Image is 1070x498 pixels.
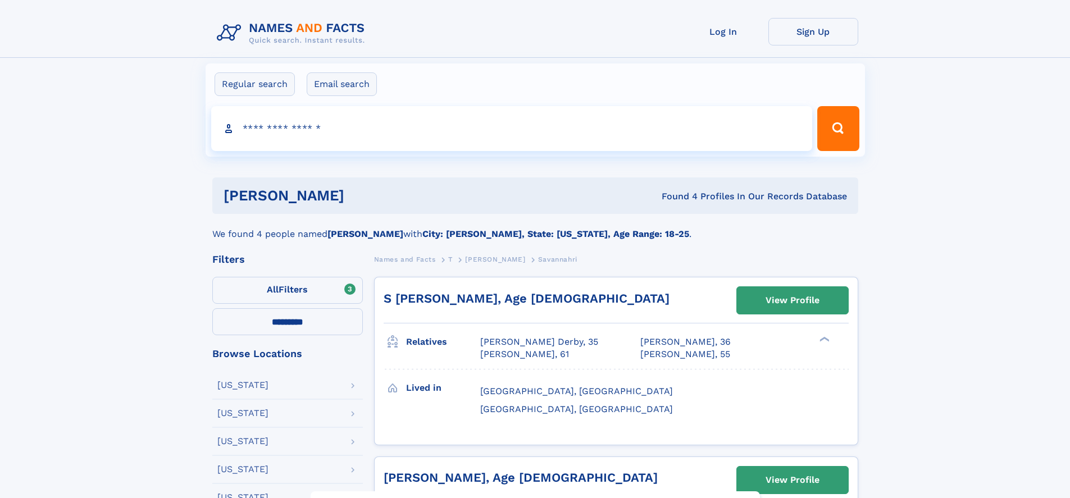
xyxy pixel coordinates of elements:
h1: [PERSON_NAME] [224,189,503,203]
div: [US_STATE] [217,381,268,390]
a: [PERSON_NAME], 55 [640,348,730,360]
span: Savannahri [538,255,577,263]
div: [US_STATE] [217,409,268,418]
span: [GEOGRAPHIC_DATA], [GEOGRAPHIC_DATA] [480,386,673,396]
span: T [448,255,453,263]
div: Filters [212,254,363,264]
a: [PERSON_NAME], Age [DEMOGRAPHIC_DATA] [384,470,658,485]
div: [US_STATE] [217,465,268,474]
a: View Profile [737,287,848,314]
b: City: [PERSON_NAME], State: [US_STATE], Age Range: 18-25 [422,229,689,239]
a: Log In [679,18,768,45]
span: All [267,284,279,295]
div: View Profile [766,287,819,313]
label: Regular search [215,72,295,96]
b: [PERSON_NAME] [327,229,403,239]
label: Email search [307,72,377,96]
img: Logo Names and Facts [212,18,374,48]
div: Browse Locations [212,349,363,359]
a: [PERSON_NAME] Derby, 35 [480,336,598,348]
span: [PERSON_NAME] [465,255,525,263]
span: [GEOGRAPHIC_DATA], [GEOGRAPHIC_DATA] [480,404,673,414]
div: [US_STATE] [217,437,268,446]
a: [PERSON_NAME], 36 [640,336,731,348]
label: Filters [212,277,363,304]
div: Found 4 Profiles In Our Records Database [503,190,847,203]
a: Names and Facts [374,252,436,266]
input: search input [211,106,813,151]
a: [PERSON_NAME] [465,252,525,266]
div: We found 4 people named with . [212,214,858,241]
button: Search Button [817,106,859,151]
a: Sign Up [768,18,858,45]
a: View Profile [737,467,848,494]
a: T [448,252,453,266]
div: View Profile [766,467,819,493]
a: S [PERSON_NAME], Age [DEMOGRAPHIC_DATA] [384,291,670,305]
h3: Lived in [406,378,480,398]
h3: Relatives [406,332,480,351]
div: ❯ [817,336,830,343]
a: [PERSON_NAME], 61 [480,348,569,360]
